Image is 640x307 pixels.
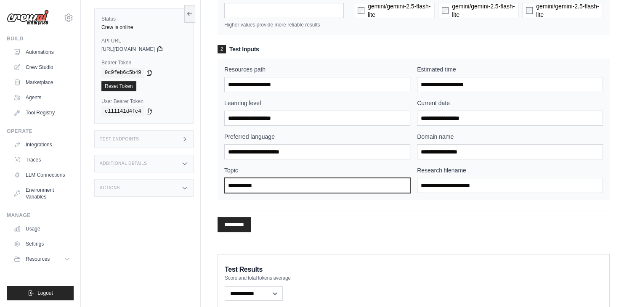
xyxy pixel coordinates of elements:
[100,137,139,142] h3: Test Endpoints
[100,161,147,166] h3: Additional Details
[224,132,410,141] label: Preferred language
[10,91,74,104] a: Agents
[101,106,144,116] code: c111141d4fc4
[224,99,410,107] label: Learning level
[452,2,515,19] span: gemini/gemini-2.5-flash-lite
[7,286,74,300] button: Logout
[101,81,136,91] a: Reset Token
[10,45,74,59] a: Automations
[10,183,74,204] a: Environment Variables
[101,24,186,31] div: Crew is online
[417,65,603,74] label: Estimated time
[10,153,74,167] a: Traces
[10,237,74,251] a: Settings
[7,10,49,26] img: Logo
[10,252,74,266] button: Resources
[536,2,599,19] span: gemini/gemini-2.5-flash-lite
[101,16,186,22] label: Status
[417,99,603,107] label: Current date
[7,212,74,219] div: Manage
[10,222,74,236] a: Usage
[598,267,640,307] iframe: Chat Widget
[100,185,120,191] h3: Actions
[417,132,603,141] label: Domain name
[225,265,263,275] span: Test Results
[10,168,74,182] a: LLM Connections
[442,7,449,14] input: gemini/gemini-2.5-flash-lite
[224,21,344,28] p: Higher values provide more reliable results
[101,59,186,66] label: Bearer Token
[101,98,186,105] label: User Bearer Token
[10,106,74,119] a: Tool Registry
[7,128,74,135] div: Operate
[101,37,186,44] label: API URL
[224,65,410,74] label: Resources path
[225,275,291,281] span: Score and total tokens average
[7,35,74,42] div: Build
[358,7,364,14] input: gemini/gemini-2.5-flash-lite
[10,61,74,74] a: Crew Studio
[37,290,53,296] span: Logout
[368,2,431,19] span: gemini/gemini-2.5-flash-lite
[10,76,74,89] a: Marketplace
[10,138,74,151] a: Integrations
[218,45,610,53] h3: Test Inputs
[526,7,533,14] input: gemini/gemini-2.5-flash-lite
[101,46,155,53] span: [URL][DOMAIN_NAME]
[224,166,410,175] label: Topic
[101,68,144,78] code: 0c9feb6c5b49
[26,256,50,262] span: Resources
[218,45,226,53] span: 2
[417,166,603,175] label: Research filename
